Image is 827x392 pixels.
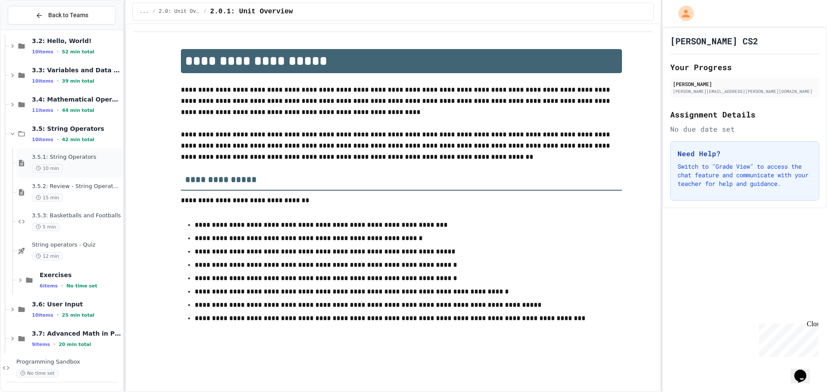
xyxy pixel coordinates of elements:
span: 3.5: String Operators [32,125,121,133]
span: 39 min total [62,78,94,84]
span: 52 min total [62,49,94,55]
span: 5 min [32,223,60,231]
iframe: chat widget [791,358,818,383]
span: Back to Teams [48,11,88,20]
h2: Assignment Details [670,108,819,120]
span: Programming Sandbox [16,358,121,366]
span: 12 min [32,252,63,260]
span: • [57,312,59,318]
span: • [57,107,59,114]
span: • [57,77,59,84]
span: • [61,282,63,289]
span: ... [140,8,149,15]
span: 3.2: Hello, World! [32,37,121,45]
span: 6 items [40,283,58,289]
span: 2.0.1: Unit Overview [210,6,293,17]
span: • [57,48,59,55]
div: Chat with us now!Close [3,3,59,55]
span: 15 min [32,194,63,202]
div: [PERSON_NAME] [673,80,817,88]
span: 3.6: User Input [32,300,121,308]
span: 10 items [32,312,53,318]
div: My Account [669,3,696,23]
span: • [53,341,55,348]
span: / [204,8,207,15]
span: • [57,136,59,143]
span: 10 items [32,78,53,84]
span: String operators - Quiz [32,241,121,249]
div: No due date set [670,124,819,134]
span: / [152,8,155,15]
span: 20 min total [59,342,91,347]
h3: Need Help? [678,148,812,159]
span: 44 min total [62,108,94,113]
h1: [PERSON_NAME] CS2 [670,35,758,47]
span: 3.5.3: Basketballs and Footballs [32,212,121,219]
span: 3.4: Mathematical Operators [32,96,121,103]
button: Back to Teams [8,6,116,25]
span: 2.0: Unit Overview [159,8,200,15]
span: 11 items [32,108,53,113]
span: 9 items [32,342,50,347]
span: 25 min total [62,312,94,318]
span: 42 min total [62,137,94,142]
span: 10 items [32,49,53,55]
span: 3.5.1: String Operators [32,154,121,161]
span: No time set [16,369,59,377]
span: 10 min [32,164,63,173]
span: 10 items [32,137,53,142]
iframe: chat widget [755,320,818,357]
span: 3.3: Variables and Data Types [32,66,121,74]
span: Exercises [40,271,121,279]
span: No time set [66,283,97,289]
div: [PERSON_NAME][EMAIL_ADDRESS][PERSON_NAME][DOMAIN_NAME] [673,88,817,95]
span: 3.7: Advanced Math in Python [32,330,121,337]
span: 3.5.2: Review - String Operators [32,183,121,190]
p: Switch to "Grade View" to access the chat feature and communicate with your teacher for help and ... [678,162,812,188]
h2: Your Progress [670,61,819,73]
